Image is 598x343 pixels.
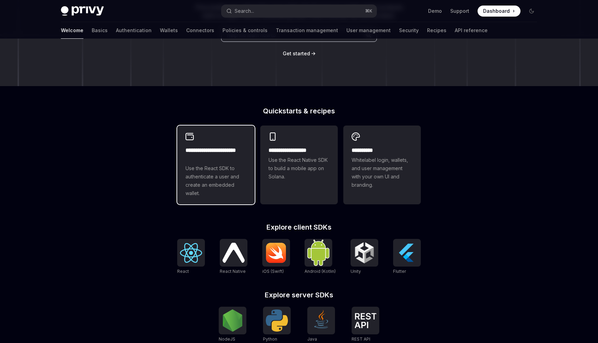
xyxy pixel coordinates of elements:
a: ReactReact [177,239,205,275]
h2: Explore client SDKs [177,224,421,231]
button: Toggle dark mode [526,6,537,17]
h2: Quickstarts & recipes [177,108,421,114]
img: dark logo [61,6,104,16]
a: Authentication [116,22,152,39]
a: User management [346,22,391,39]
h2: Explore server SDKs [177,291,421,298]
a: JavaJava [307,307,335,343]
span: Python [263,336,277,342]
span: NodeJS [219,336,235,342]
span: React [177,269,189,274]
a: Policies & controls [223,22,268,39]
img: React Native [223,243,245,262]
img: Python [266,309,288,332]
a: **** *****Whitelabel login, wallets, and user management with your own UI and branding. [343,126,421,204]
span: Java [307,336,317,342]
a: iOS (Swift)iOS (Swift) [262,239,290,275]
a: Security [399,22,419,39]
span: ⌘ K [365,8,372,14]
img: REST API [354,313,377,328]
img: NodeJS [221,309,244,332]
a: Get started [283,50,310,57]
span: Flutter [393,269,406,274]
a: Dashboard [478,6,520,17]
a: Basics [92,22,108,39]
a: API reference [455,22,488,39]
span: Use the React SDK to authenticate a user and create an embedded wallet. [185,164,246,197]
img: iOS (Swift) [265,242,287,263]
a: Transaction management [276,22,338,39]
span: Whitelabel login, wallets, and user management with your own UI and branding. [352,156,413,189]
a: Support [450,8,469,15]
a: UnityUnity [351,239,378,275]
a: Recipes [427,22,446,39]
a: Demo [428,8,442,15]
img: Unity [353,242,375,264]
a: NodeJSNodeJS [219,307,246,343]
a: Welcome [61,22,83,39]
span: Unity [351,269,361,274]
a: Connectors [186,22,214,39]
img: Flutter [396,242,418,264]
a: PythonPython [263,307,291,343]
button: Search...⌘K [221,5,377,17]
span: iOS (Swift) [262,269,284,274]
span: Use the React Native SDK to build a mobile app on Solana. [269,156,329,181]
a: REST APIREST API [352,307,379,343]
img: Java [310,309,332,332]
span: Android (Kotlin) [305,269,336,274]
span: React Native [220,269,246,274]
img: Android (Kotlin) [307,240,329,266]
div: Search... [235,7,254,15]
a: **** **** **** ***Use the React Native SDK to build a mobile app on Solana. [260,126,338,204]
a: React NativeReact Native [220,239,247,275]
span: REST API [352,336,370,342]
span: Get started [283,50,310,56]
a: Wallets [160,22,178,39]
a: Android (Kotlin)Android (Kotlin) [305,239,336,275]
a: FlutterFlutter [393,239,421,275]
img: React [180,243,202,263]
span: Dashboard [483,8,510,15]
